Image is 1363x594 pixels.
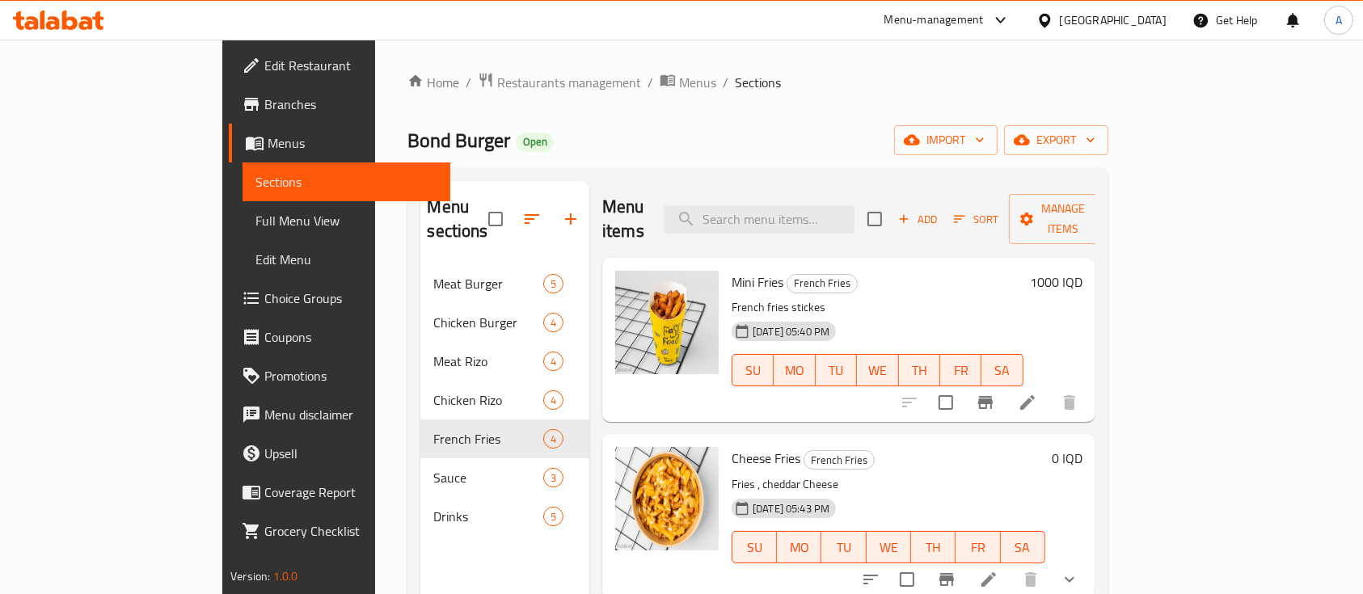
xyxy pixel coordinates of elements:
[229,356,450,395] a: Promotions
[420,342,589,381] div: Meat Rizo4
[243,162,450,201] a: Sections
[264,444,437,463] span: Upsell
[918,536,949,559] span: TH
[816,354,857,386] button: TU
[420,458,589,497] div: Sauce3
[229,512,450,550] a: Grocery Checklist
[940,354,981,386] button: FR
[804,451,874,470] span: French Fries
[929,385,963,419] span: Select to update
[478,72,641,93] a: Restaurants management
[243,240,450,279] a: Edit Menu
[517,135,554,149] span: Open
[1336,11,1342,29] span: A
[551,200,590,238] button: Add section
[273,566,298,587] span: 1.0.0
[858,202,892,236] span: Select section
[420,419,589,458] div: French Fries4
[543,429,563,449] div: items
[947,359,975,382] span: FR
[229,46,450,85] a: Edit Restaurant
[264,56,437,75] span: Edit Restaurant
[1004,125,1108,155] button: export
[420,258,589,542] nav: Menu sections
[746,501,836,516] span: [DATE] 05:43 PM
[544,470,563,486] span: 3
[732,446,800,470] span: Cheese Fries
[229,279,450,318] a: Choice Groups
[243,201,450,240] a: Full Menu View
[466,73,471,92] li: /
[884,11,984,30] div: Menu-management
[894,125,998,155] button: import
[230,566,270,587] span: Version:
[544,432,563,447] span: 4
[821,531,866,563] button: TU
[229,318,450,356] a: Coupons
[615,271,719,374] img: Mini Fries
[892,207,943,232] button: Add
[1030,271,1082,293] h6: 1000 IQD
[739,359,767,382] span: SU
[517,133,554,152] div: Open
[497,73,641,92] span: Restaurants management
[420,264,589,303] div: Meat Burger5
[746,324,836,339] span: [DATE] 05:40 PM
[732,531,777,563] button: SU
[264,482,437,502] span: Coverage Report
[264,327,437,347] span: Coupons
[732,354,774,386] button: SU
[660,72,716,93] a: Menus
[229,85,450,124] a: Branches
[268,133,437,153] span: Menus
[407,72,1108,93] nav: breadcrumb
[255,250,437,269] span: Edit Menu
[229,473,450,512] a: Coverage Report
[873,536,905,559] span: WE
[981,354,1023,386] button: SA
[255,211,437,230] span: Full Menu View
[427,195,487,243] h2: Menu sections
[229,395,450,434] a: Menu disclaimer
[264,521,437,541] span: Grocery Checklist
[787,274,857,293] span: French Fries
[911,531,956,563] button: TH
[787,274,858,293] div: French Fries
[264,95,437,114] span: Branches
[735,73,781,92] span: Sections
[433,390,542,410] span: Chicken Rizo
[892,207,943,232] span: Add item
[780,359,808,382] span: MO
[1060,570,1079,589] svg: Show Choices
[966,383,1005,422] button: Branch-specific-item
[988,359,1016,382] span: SA
[828,536,859,559] span: TU
[899,354,940,386] button: TH
[863,359,892,382] span: WE
[1060,11,1167,29] div: [GEOGRAPHIC_DATA]
[956,531,1000,563] button: FR
[732,297,1023,318] p: French fries stickes
[433,274,542,293] span: Meat Burger
[420,381,589,419] div: Chicken Rizo4
[777,531,821,563] button: MO
[433,468,542,487] span: Sauce
[739,536,770,559] span: SU
[979,570,998,589] a: Edit menu item
[822,359,850,382] span: TU
[433,313,542,332] span: Chicken Burger
[857,354,898,386] button: WE
[544,509,563,524] span: 5
[907,130,985,150] span: import
[905,359,934,382] span: TH
[433,352,542,371] span: Meat Rizo
[543,390,563,410] div: items
[433,507,542,526] span: Drinks
[543,274,563,293] div: items
[229,434,450,473] a: Upsell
